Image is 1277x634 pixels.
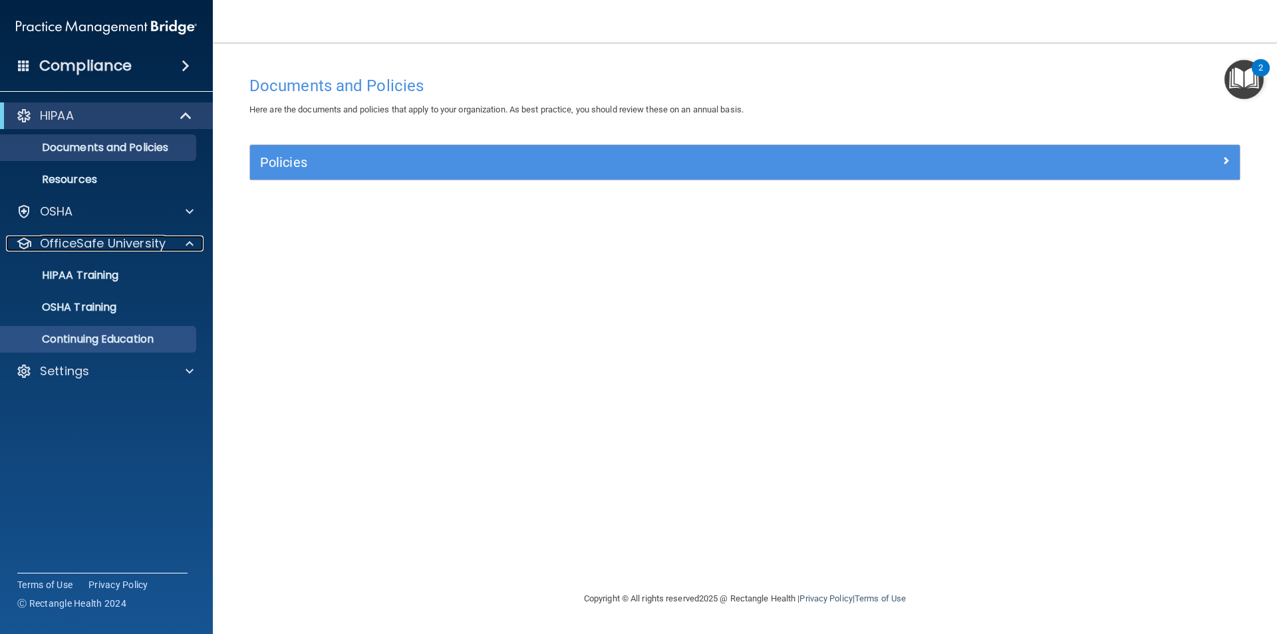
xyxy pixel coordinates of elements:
[39,57,132,75] h4: Compliance
[9,141,190,154] p: Documents and Policies
[16,14,197,41] img: PMB logo
[16,236,194,251] a: OfficeSafe University
[40,204,73,220] p: OSHA
[260,155,982,170] h5: Policies
[16,108,193,124] a: HIPAA
[9,301,116,314] p: OSHA Training
[9,269,118,282] p: HIPAA Training
[17,578,72,591] a: Terms of Use
[40,108,74,124] p: HIPAA
[9,333,190,346] p: Continuing Education
[855,593,906,603] a: Terms of Use
[799,593,852,603] a: Privacy Policy
[260,152,1230,173] a: Policies
[1224,60,1264,99] button: Open Resource Center, 2 new notifications
[16,204,194,220] a: OSHA
[88,578,148,591] a: Privacy Policy
[249,104,744,114] span: Here are the documents and policies that apply to your organization. As best practice, you should...
[1258,68,1263,85] div: 2
[249,77,1240,94] h4: Documents and Policies
[9,173,190,186] p: Resources
[40,363,89,379] p: Settings
[17,597,126,610] span: Ⓒ Rectangle Health 2024
[502,577,988,620] div: Copyright © All rights reserved 2025 @ Rectangle Health | |
[40,236,166,251] p: OfficeSafe University
[16,363,194,379] a: Settings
